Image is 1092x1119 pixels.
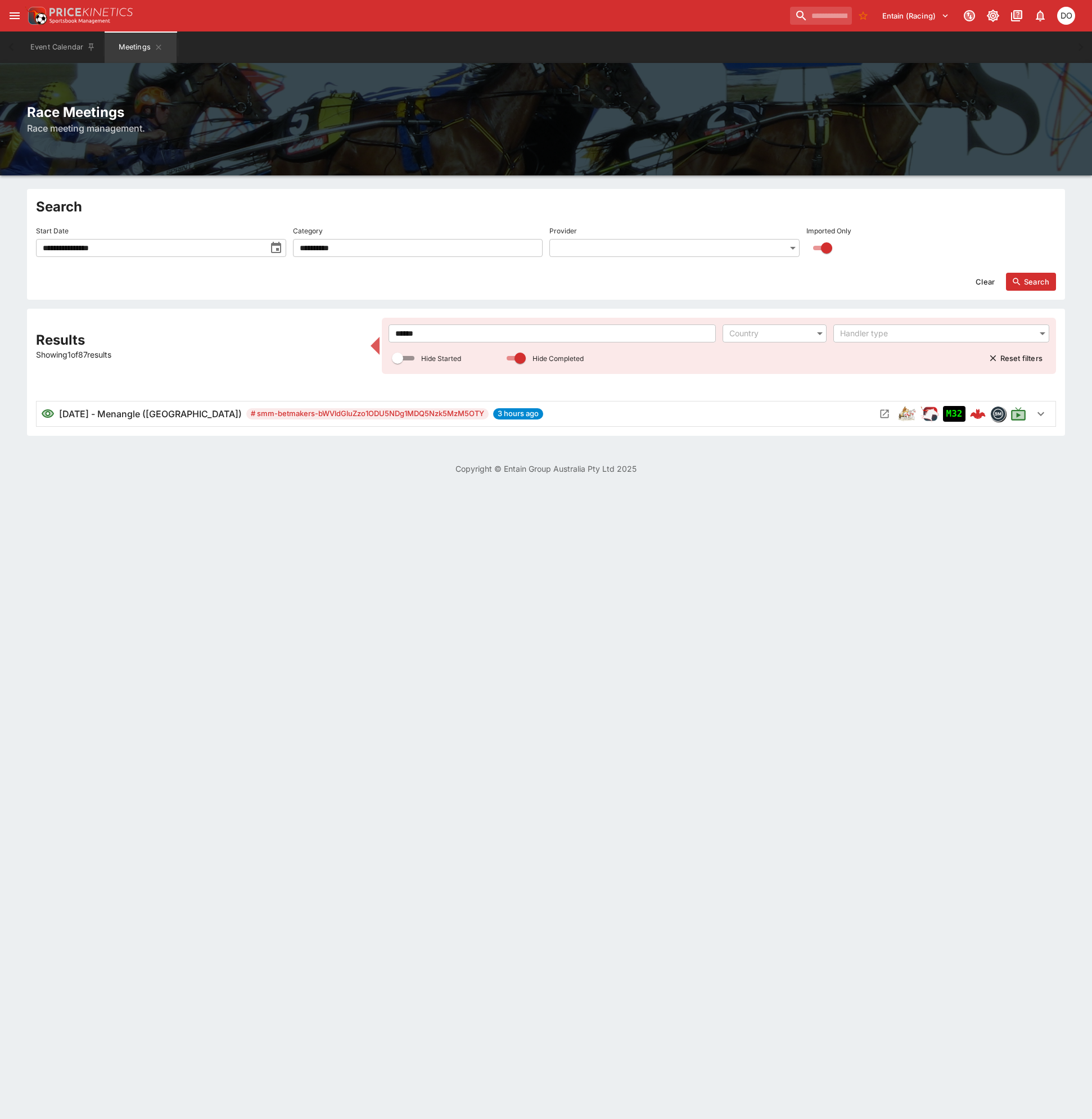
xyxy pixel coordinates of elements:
div: betmakers [990,406,1006,422]
img: PriceKinetics [49,8,133,16]
svg: Visible [41,407,55,421]
div: Daniel Olerenshaw [1057,7,1075,25]
img: racing.png [920,405,938,423]
div: Handler type [840,328,1031,339]
p: Hide Started [421,354,461,363]
img: PriceKinetics Logo [25,4,47,27]
button: Toggle light/dark mode [983,6,1003,26]
button: open drawer [4,6,25,26]
p: Imported Only [806,226,851,236]
button: Event Calendar [24,31,102,63]
img: harness_racing.png [898,405,916,423]
button: Open Meeting [876,405,894,423]
p: Provider [549,226,577,236]
p: Category [293,226,323,236]
button: Meetings [105,31,177,63]
button: Connected to PK [959,6,980,26]
p: Start Date [36,226,69,236]
button: Notifications [1030,6,1050,26]
h6: [DATE] - Menangle ([GEOGRAPHIC_DATA]) [59,407,242,421]
button: toggle date time picker [266,238,286,258]
div: harness_racing [898,405,916,423]
h2: Results [36,331,364,349]
div: Country [729,328,809,339]
button: Clear [969,273,1001,291]
span: # smm-betmakers-bWVldGluZzo1ODU5NDg1MDQ5Nzk5MzM5OTY [246,408,489,419]
p: Showing 1 of 87 results [36,349,364,360]
button: No Bookmarks [854,7,872,25]
img: betmakers.png [991,407,1005,421]
button: Reset filters [982,349,1049,367]
h2: Search [36,198,1056,215]
h2: Race Meetings [27,103,1065,121]
h6: Race meeting management. [27,121,1065,135]
svg: Live [1010,406,1026,422]
span: 3 hours ago [493,408,543,419]
img: logo-cerberus--red.svg [970,406,986,422]
p: Hide Completed [533,354,584,363]
button: Documentation [1007,6,1027,26]
img: Sportsbook Management [49,19,110,24]
input: search [790,7,852,25]
button: Select Tenant [876,7,956,25]
div: ParallelRacing Handler [920,405,938,423]
button: Daniel Olerenshaw [1054,3,1079,28]
button: Search [1006,273,1056,291]
div: Imported to Jetbet as OPEN [943,406,965,422]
